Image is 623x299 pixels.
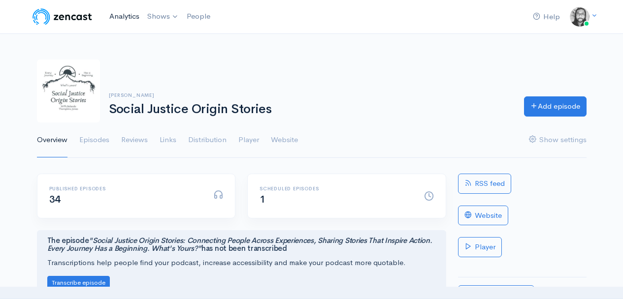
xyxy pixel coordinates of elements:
[105,6,143,27] a: Analytics
[47,237,436,253] h4: The episode has not been transcribed
[37,122,67,158] a: Overview
[458,237,502,257] a: Player
[49,193,61,206] span: 34
[524,96,587,117] a: Add episode
[238,122,259,158] a: Player
[529,6,564,28] a: Help
[260,193,265,206] span: 1
[570,7,590,27] img: ...
[109,92,512,98] h6: [PERSON_NAME]
[188,122,227,158] a: Distribution
[47,276,110,290] button: Transcribe episode
[458,174,511,194] a: RSS feed
[121,122,148,158] a: Reviews
[47,257,436,269] p: Transcriptions help people find your podcast, increase accessibility and make your podcast more q...
[458,206,508,226] a: Website
[160,122,176,158] a: Links
[47,277,110,287] a: Transcribe episode
[109,102,512,117] h1: Social Justice Origin Stories
[143,6,183,28] a: Shows
[47,236,432,253] i: "Social Justice Origin Stories: Connecting People Across Experiences, Sharing Stories That Inspir...
[529,122,587,158] a: Show settings
[49,186,202,191] h6: Published episodes
[183,6,214,27] a: People
[271,122,298,158] a: Website
[31,7,94,27] img: ZenCast Logo
[260,186,412,191] h6: Scheduled episodes
[79,122,109,158] a: Episodes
